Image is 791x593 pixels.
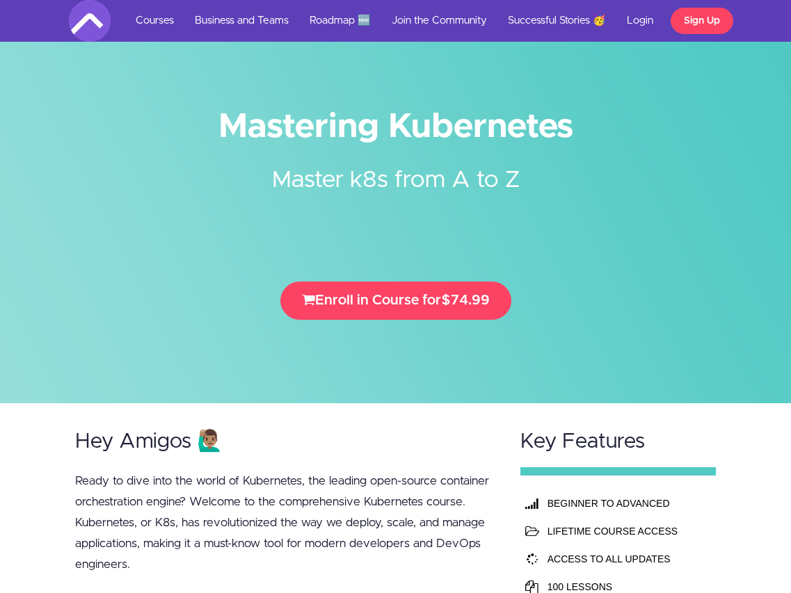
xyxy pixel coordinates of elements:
[441,293,490,307] span: $74.99
[544,545,708,573] td: ACCESS TO ALL UPDATES
[69,111,723,143] h1: Mastering Kubernetes
[520,430,717,453] h2: Key Features
[135,143,657,247] h2: Master k8s from A to Z
[75,430,494,453] h2: Hey Amigos 🙋🏽‍♂️
[671,8,733,34] a: Sign Up
[75,471,494,575] p: Ready to dive into the world of Kubernetes, the leading open-source container orchestration engin...
[280,282,511,320] button: Enroll in Course for$74.99
[544,489,708,517] th: BEGINNER TO ADVANCED
[544,517,708,545] td: LIFETIME COURSE ACCESS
